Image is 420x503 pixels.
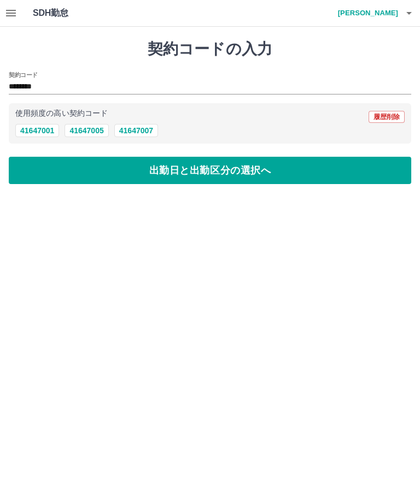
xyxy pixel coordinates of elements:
button: 41647001 [15,124,59,137]
button: 41647005 [65,124,108,137]
button: 出勤日と出勤区分の選択へ [9,157,411,184]
button: 41647007 [114,124,158,137]
p: 使用頻度の高い契約コード [15,110,108,117]
button: 履歴削除 [369,111,405,123]
h1: 契約コードの入力 [9,40,411,58]
h2: 契約コード [9,70,38,79]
